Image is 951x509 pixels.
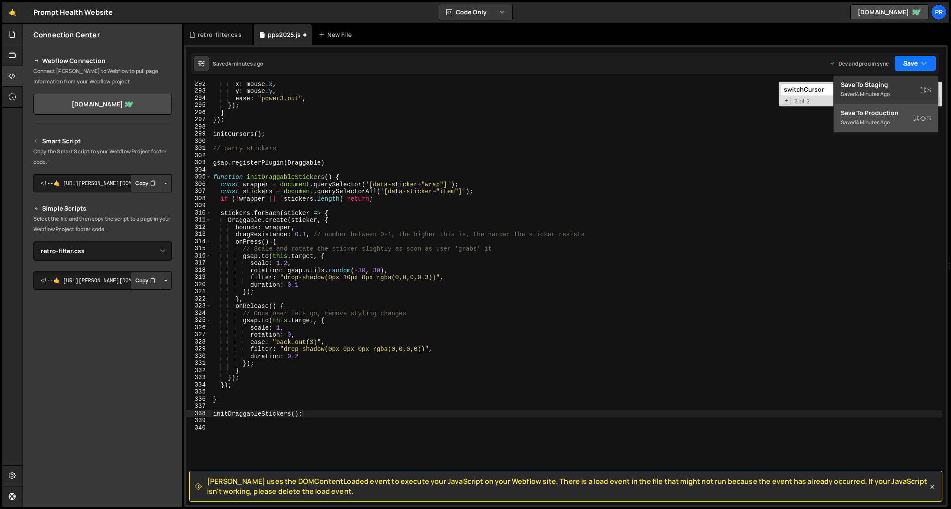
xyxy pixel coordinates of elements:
div: 335 [186,388,211,396]
div: 324 [186,310,211,317]
div: 294 [186,95,211,102]
div: retro-filter.css [198,30,242,39]
button: Save to ProductionS Saved4 minutes ago [834,104,938,132]
div: Prompt Health Website [33,7,113,17]
div: 315 [186,245,211,252]
div: 313 [186,231,211,238]
div: 297 [186,116,211,123]
a: [DOMAIN_NAME] [33,94,172,115]
div: 330 [186,353,211,360]
div: Save to Production [841,109,931,117]
h2: Simple Scripts [33,203,172,214]
div: 4 minutes ago [856,119,890,126]
div: 4 minutes ago [856,90,890,98]
span: Toggle Replace mode [782,97,791,105]
div: 292 [186,80,211,88]
div: Saved [213,60,263,67]
div: 305 [186,173,211,181]
div: 327 [186,331,211,338]
div: 314 [186,238,211,245]
div: 325 [186,317,211,324]
div: Saved [841,89,931,99]
h2: Smart Script [33,136,172,146]
input: Search for [781,83,890,96]
div: 301 [186,145,211,152]
div: 311 [186,216,211,224]
button: Save [894,56,936,71]
div: 298 [186,123,211,131]
div: Dev and prod in sync [830,60,889,67]
a: Pr [931,4,947,20]
button: Copy [131,174,160,192]
div: 300 [186,138,211,145]
p: Copy the Smart Script to your Webflow Project footer code. [33,146,172,167]
div: 317 [186,259,211,267]
div: 309 [186,202,211,209]
div: 333 [186,374,211,381]
div: 306 [186,181,211,188]
a: [DOMAIN_NAME] [850,4,928,20]
div: 304 [186,166,211,174]
a: 🤙 [2,2,23,23]
div: 322 [186,295,211,303]
div: 4 minutes ago [228,60,263,67]
div: 310 [186,209,211,217]
div: 303 [186,159,211,166]
div: 334 [186,381,211,389]
iframe: YouTube video player [33,304,173,382]
h2: Webflow Connection [33,56,172,66]
button: Code Only [439,4,512,20]
div: Button group with nested dropdown [131,271,172,290]
div: pps2025.js [268,30,301,39]
div: 336 [186,396,211,403]
div: 332 [186,367,211,374]
p: Select the file and then copy the script to a page in your Webflow Project footer code. [33,214,172,235]
span: S [913,114,931,122]
textarea: <!--🤙 [URL][PERSON_NAME][DOMAIN_NAME]> <script>document.addEventListener("DOMContentLoaded", func... [33,271,172,290]
p: Connect [PERSON_NAME] to Webflow to pull page information from your Webflow project [33,66,172,87]
div: 326 [186,324,211,331]
div: 340 [186,424,211,432]
div: 339 [186,417,211,424]
div: 331 [186,360,211,367]
span: S [920,86,931,94]
button: Save to StagingS Saved4 minutes ago [834,76,938,104]
div: 338 [186,410,211,417]
div: 320 [186,281,211,288]
div: 316 [186,252,211,260]
iframe: YouTube video player [33,388,173,466]
div: 296 [186,109,211,116]
h2: Connection Center [33,30,100,40]
div: 318 [186,267,211,274]
span: [PERSON_NAME] uses the DOMContentLoaded event to execute your JavaScript on your Webflow site. Th... [207,476,928,496]
div: 329 [186,345,211,353]
div: 293 [186,87,211,95]
div: Save to Staging [841,80,931,89]
div: Button group with nested dropdown [131,174,172,192]
div: 319 [186,274,211,281]
div: New File [319,30,355,39]
div: 308 [186,195,211,202]
div: 323 [186,302,211,310]
div: 328 [186,338,211,346]
div: 295 [186,102,211,109]
div: 337 [186,403,211,410]
span: 2 of 2 [791,98,813,105]
button: Copy [131,271,160,290]
div: 312 [186,224,211,231]
div: 299 [186,130,211,138]
div: 321 [186,288,211,295]
textarea: <!--🤙 [URL][PERSON_NAME][DOMAIN_NAME]> <script>document.addEventListener("DOMContentLoaded", func... [33,174,172,192]
div: 302 [186,152,211,159]
div: Saved [841,117,931,128]
div: 307 [186,188,211,195]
